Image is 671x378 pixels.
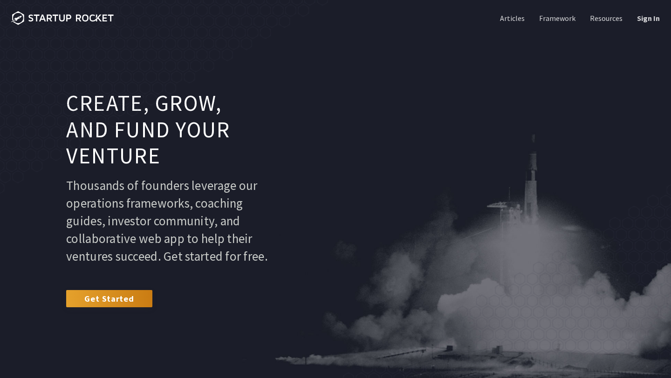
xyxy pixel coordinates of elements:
[635,13,660,23] a: Sign In
[537,13,575,23] a: Framework
[498,13,525,23] a: Articles
[588,13,623,23] a: Resources
[66,176,270,265] p: Thousands of founders leverage our operations frameworks, coaching guides, investor community, an...
[66,90,270,169] h1: Create, grow, and fund your venture
[66,290,152,307] a: Get Started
